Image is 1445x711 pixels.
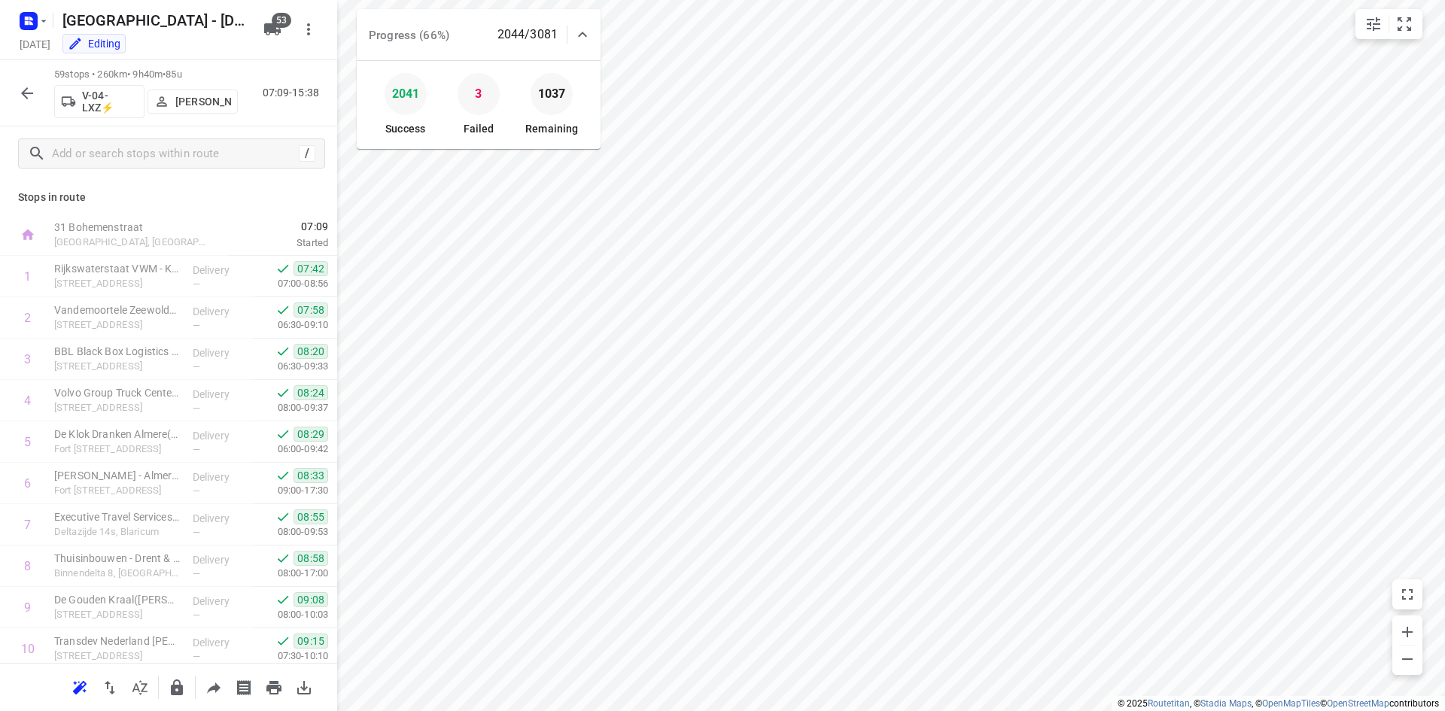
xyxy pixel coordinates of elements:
p: Remaining [525,121,578,137]
p: 06:30-09:10 [254,318,328,333]
span: 08:55 [294,509,328,524]
p: 07:09-15:38 [263,85,325,101]
input: Add or search stops within route [52,142,299,166]
span: — [193,568,200,579]
p: 07:30-10:10 [254,649,328,664]
span: Print route [259,679,289,694]
p: 06:00-09:42 [254,442,328,457]
p: 2044/3081 [497,26,558,44]
span: 07:58 [294,302,328,318]
div: 4 [24,393,31,408]
svg: Done [275,261,291,276]
p: 08:00-09:53 [254,524,328,539]
span: Sort by time window [125,679,155,694]
p: 07:00-08:56 [254,276,328,291]
div: / [299,145,315,162]
span: Download route [289,679,319,694]
p: Deltazijde 14s, Blaricum [54,524,181,539]
span: 08:20 [294,344,328,359]
span: Reoptimize route [65,679,95,694]
div: You are currently in edit mode. [68,36,120,51]
p: [PERSON_NAME] [175,96,231,108]
p: 31 Bohemenstraat [54,220,211,235]
p: 08:00-10:03 [254,607,328,622]
p: Delivery [193,635,248,650]
button: V-04-LXZ⚡ [54,85,144,118]
button: 53 [257,14,287,44]
p: Delivery [193,469,248,485]
span: — [193,485,200,497]
div: 6 [24,476,31,491]
span: 85u [166,68,181,80]
p: [STREET_ADDRESS] [54,649,181,664]
p: V-04-LXZ⚡ [82,90,138,114]
p: Started [229,235,328,251]
div: small contained button group [1355,9,1422,39]
span: — [193,320,200,331]
p: Delivery [193,387,248,402]
svg: Done [275,427,291,442]
p: Vandemoortele Zeewolde B.V.(Bram Rubingh) [54,302,181,318]
p: Delivery [193,345,248,360]
span: 07:42 [294,261,328,276]
p: Transdev Nederland N.V. - Huizen(Niki van den Hoek) [54,634,181,649]
svg: Done [275,385,291,400]
svg: Done [275,302,291,318]
span: 08:33 [294,468,328,483]
button: Map settings [1358,9,1389,39]
p: Failed [464,121,494,137]
div: 5 [24,435,31,449]
span: 09:08 [294,592,328,607]
span: — [193,403,200,414]
p: [STREET_ADDRESS] [54,607,181,622]
p: Delivery [193,594,248,609]
p: Stops in route [18,190,319,205]
div: 1 [24,269,31,284]
h5: Project date [14,35,56,53]
div: 10 [21,642,35,656]
p: Binnendelta 8, [GEOGRAPHIC_DATA] [54,566,181,581]
div: 2 [24,311,31,325]
span: 53 [272,13,291,28]
span: Share route [199,679,229,694]
p: Delivery [193,428,248,443]
span: 07:09 [229,219,328,234]
span: Progress (66%) [369,29,449,42]
p: Delivery [193,552,248,567]
a: OpenStreetMap [1327,698,1389,709]
p: Delivery [193,304,248,319]
span: 08:24 [294,385,328,400]
p: 3 [475,83,482,105]
p: Fort Blauwkapel 6, Almere [54,442,181,457]
button: More [294,14,324,44]
svg: Done [275,509,291,524]
p: Delivery [193,263,248,278]
div: 3 [24,352,31,366]
span: Reverse route [95,679,125,694]
p: 06:30-09:33 [254,359,328,374]
div: 8 [24,559,31,573]
svg: Done [275,592,291,607]
p: [STREET_ADDRESS] [54,400,181,415]
p: 2041 [392,83,419,105]
p: [STREET_ADDRESS] [54,318,181,333]
p: De Gouden Kraal(Jolijn Heine) [54,592,181,607]
p: 59 stops • 260km • 9h40m [54,68,238,82]
p: Success [385,121,425,137]
p: [GEOGRAPHIC_DATA], [GEOGRAPHIC_DATA] [54,235,211,250]
svg: Done [275,344,291,359]
svg: Done [275,468,291,483]
p: [STREET_ADDRESS] [54,276,181,291]
p: 09:00-17:30 [254,483,328,498]
a: OpenMapTiles [1262,698,1320,709]
p: 1037 [538,83,565,105]
div: 9 [24,600,31,615]
button: Fit zoom [1389,9,1419,39]
span: — [193,444,200,455]
div: Progress (66%)2044/3081 [357,9,601,60]
svg: Done [275,634,291,649]
p: Executive Travel Services(Karin Brouwer) [54,509,181,524]
p: De Klok Dranken Almere(Ibrahiem Soekardjo) [54,427,181,442]
span: — [193,609,200,621]
p: Fort Blauwkapel 8, Almere [54,483,181,498]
